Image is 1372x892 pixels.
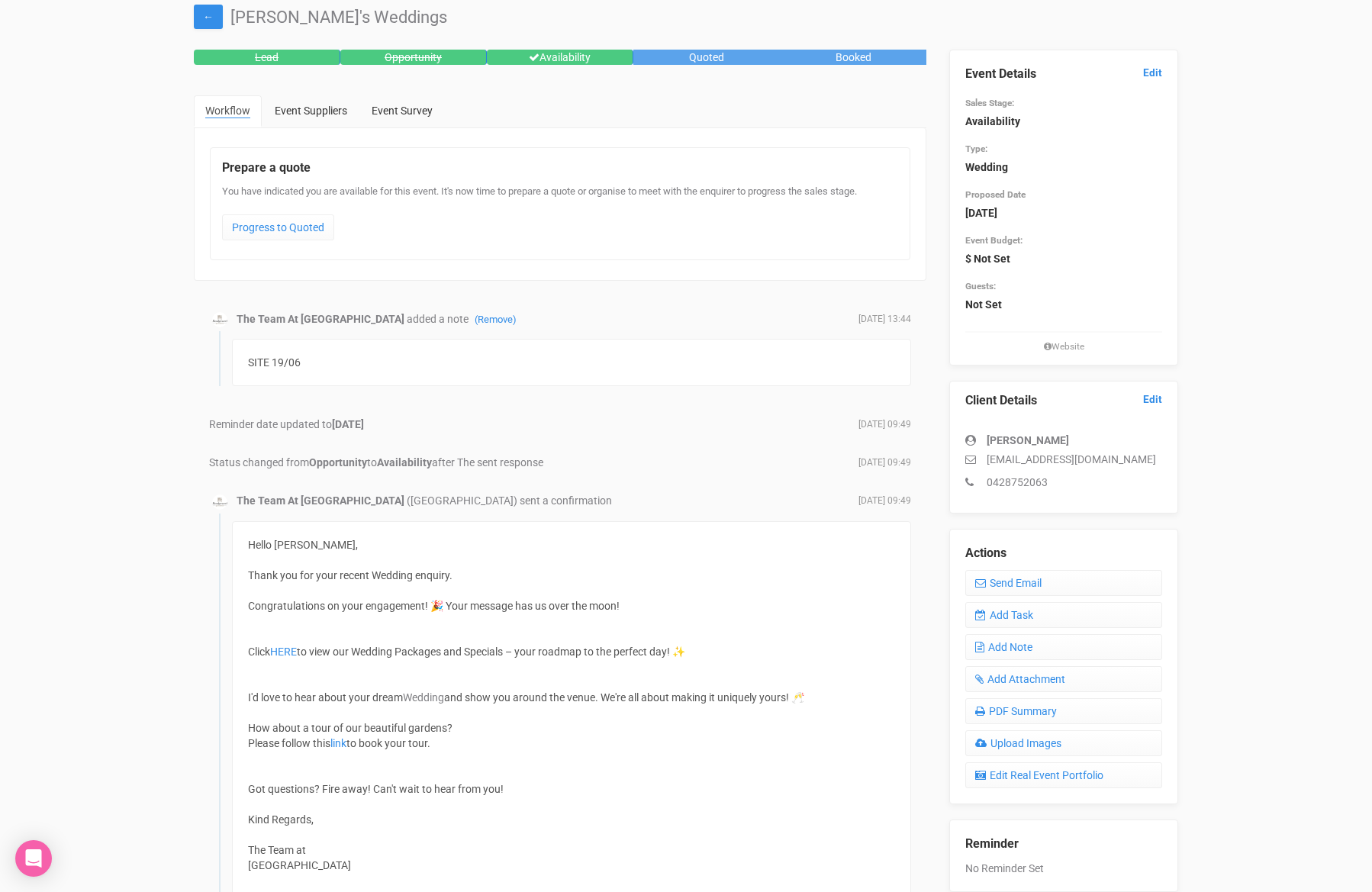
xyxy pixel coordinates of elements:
div: No Reminder Set [965,820,1162,876]
b: [DATE] [332,418,364,430]
small: Proposed Date [965,189,1026,200]
strong: The Team At [GEOGRAPHIC_DATA] [237,494,404,507]
span: Click [248,646,270,658]
div: Hello [PERSON_NAME], Thank you for your recent Wedding enquiry. [248,537,895,613]
div: Opportunity [340,50,487,65]
small: Sales Stage: [965,98,1014,108]
span: Status changed from to after The sent response [209,456,543,469]
a: Add Task [965,602,1162,628]
strong: [DATE] [965,207,997,219]
div: Availability [487,50,633,65]
a: Progress to Quoted [222,214,334,240]
span: [DATE] 09:49 [858,494,911,507]
div: You have indicated you are available for this event. It's now time to prepare a quote or organise... [222,185,898,248]
small: Type: [965,143,987,154]
p: 0428752063 [965,475,1162,490]
span: [DATE] 09:49 [858,418,911,431]
span: and show you around the venue. We're all about making it uniquely yours! 🥂 [444,691,804,704]
span: Got questions? Fire away! Can't wait to hear from you! [248,783,504,795]
span: Please follow this [248,737,330,749]
a: Edit [1143,392,1162,407]
a: Edit [1143,66,1162,80]
a: Send Email [965,570,1162,596]
a: link [330,737,346,749]
span: Wedding [403,691,444,704]
a: Upload Images [965,730,1162,756]
img: BGLogo.jpg [212,494,227,510]
div: Open Intercom Messenger [15,840,52,877]
a: PDF Summary [965,698,1162,724]
p: [EMAIL_ADDRESS][DOMAIN_NAME] [965,452,1162,467]
small: Website [965,340,1162,353]
a: ← [194,5,223,29]
a: (Remove) [475,314,517,325]
legend: Event Details [965,66,1162,83]
strong: $ Not Set [965,253,1010,265]
legend: Actions [965,545,1162,562]
img: BGLogo.jpg [212,312,227,327]
a: Event Suppliers [263,95,359,126]
div: Booked [780,50,926,65]
strong: [PERSON_NAME] [987,434,1069,446]
div: SITE 19/06 [232,339,911,386]
strong: Availability [965,115,1020,127]
span: to book your tour. [346,737,430,749]
legend: Client Details [965,392,1162,410]
strong: Wedding [965,161,1008,173]
strong: Availability [377,456,432,469]
a: Add Note [965,634,1162,660]
div: Lead [194,50,340,65]
a: Add Attachment [965,666,1162,692]
span: I'd love to hear about your dream [248,691,403,704]
a: Workflow [194,95,262,127]
legend: Prepare a quote [222,159,898,177]
a: HERE [270,646,297,658]
strong: The Team At [GEOGRAPHIC_DATA] [237,313,404,325]
strong: Opportunity [309,456,367,469]
span: to view our Wedding Packages and Specials – your roadmap to the perfect day! ✨ [297,646,685,658]
h1: [PERSON_NAME]'s Weddings [194,8,1178,27]
strong: Not Set [965,298,1002,311]
legend: Reminder [965,836,1162,853]
a: Event Survey [360,95,444,126]
span: [DATE] 13:44 [858,313,911,326]
small: Guests: [965,281,996,291]
span: [DATE] 09:49 [858,456,911,469]
small: Event Budget: [965,235,1023,246]
span: Congratulations on your engagement! 🎉 Your message has us over the moon! [248,600,620,612]
span: Reminder date updated to [209,418,364,430]
span: ([GEOGRAPHIC_DATA]) sent a confirmation [407,494,612,507]
span: How about a tour of our beautiful gardens? [248,722,453,734]
span: added a note [407,313,517,325]
a: Edit Real Event Portfolio [965,762,1162,788]
div: Quoted [633,50,780,65]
